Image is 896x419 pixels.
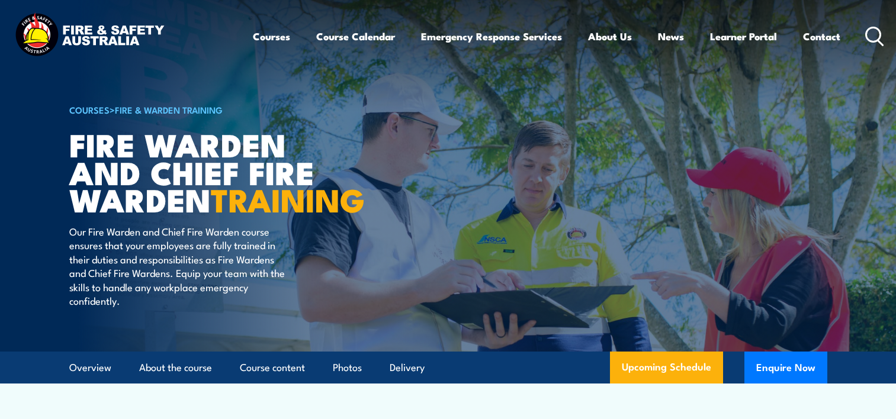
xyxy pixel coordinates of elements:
[69,352,111,383] a: Overview
[115,103,223,116] a: Fire & Warden Training
[253,21,290,52] a: Courses
[658,21,684,52] a: News
[316,21,395,52] a: Course Calendar
[710,21,777,52] a: Learner Portal
[421,21,562,52] a: Emergency Response Services
[139,352,212,383] a: About the course
[69,102,362,117] h6: >
[333,352,362,383] a: Photos
[803,21,840,52] a: Contact
[588,21,632,52] a: About Us
[610,352,723,383] a: Upcoming Schedule
[69,103,110,116] a: COURSES
[390,352,425,383] a: Delivery
[240,352,305,383] a: Course content
[744,352,827,383] button: Enquire Now
[211,174,365,223] strong: TRAINING
[69,130,362,213] h1: Fire Warden and Chief Fire Warden
[69,224,285,307] p: Our Fire Warden and Chief Fire Warden course ensures that your employees are fully trained in the...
